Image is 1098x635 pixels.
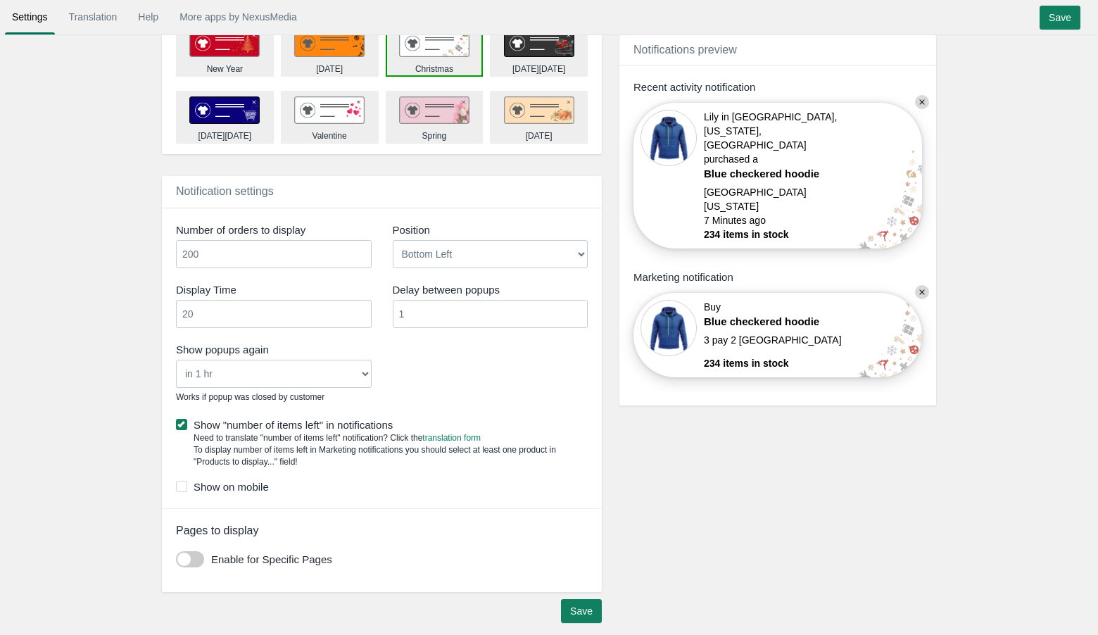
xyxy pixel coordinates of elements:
label: Enable for Specific Pages [211,552,581,567]
div: Need to translate "number of items left" notification? Click the To display number of items left ... [176,432,588,468]
input: Interval Time [393,300,588,328]
input: Display Time [176,300,372,328]
span: 234 items in stock [704,227,789,241]
label: Number of orders to display [176,222,372,237]
div: Spring [422,130,447,142]
div: Buy 3 pay 2 [GEOGRAPHIC_DATA] [704,300,852,356]
img: cyber_monday.png [189,96,260,125]
input: Save [561,599,602,623]
img: christmas.png [399,30,469,58]
div: Lily in [GEOGRAPHIC_DATA], [US_STATE], [GEOGRAPHIC_DATA] purchased a [GEOGRAPHIC_DATA] [US_STATE] [704,110,852,213]
label: Delay between popups [393,282,588,297]
span: 234 items in stock [704,356,789,370]
span: 7 Minutes ago [704,213,780,227]
img: spring.png [399,96,469,125]
label: Display Time [176,282,372,297]
span: Notifications preview [633,44,737,56]
label: Show on mobile [176,479,588,494]
img: black_friday.png [504,30,574,58]
label: Show "number of items left" in notifications [176,417,588,432]
a: Blue checkered hoodie [704,166,852,181]
a: Translation [62,4,125,30]
img: 80x80_sample.jpg [640,300,697,356]
label: Show popups again [176,342,372,357]
a: More apps by NexusMedia [172,4,304,30]
span: Notification settings [176,185,274,197]
img: valentine.png [294,96,365,125]
a: translation form [422,433,481,443]
div: Christmas [415,63,453,75]
img: 80x80_sample.jpg [640,110,697,166]
div: Recent activity notification [633,80,922,94]
div: Valentine [313,130,347,142]
div: [DATE][DATE] [512,63,566,75]
div: [DATE] [316,63,343,75]
div: [DATE] [526,130,553,142]
label: Position [393,222,588,237]
img: new_year.png [189,30,260,58]
img: halloweeen.png [294,30,365,58]
input: Save [1040,6,1080,30]
div: New Year [207,63,243,75]
div: [DATE][DATE] [198,130,252,142]
div: Marketing notification [633,270,922,284]
a: Settings [5,4,55,30]
a: Help [131,4,165,30]
a: Blue checkered hoodie [704,314,852,329]
div: Pages to display [165,523,602,539]
img: thanksgiving.png [504,96,574,125]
